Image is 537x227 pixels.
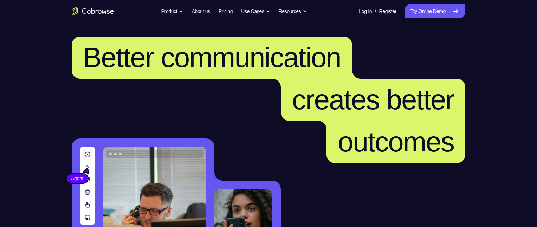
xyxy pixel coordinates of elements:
[338,126,454,157] span: outcomes
[67,175,88,182] span: Agent
[219,4,233,18] a: Pricing
[72,7,114,15] a: Go to the home page
[375,7,376,15] span: /
[292,84,454,115] span: creates better
[279,4,307,18] button: Resources
[83,42,341,73] span: Better communication
[192,4,210,18] a: About us
[379,4,396,18] a: Register
[241,4,270,18] button: Use Cases
[359,4,372,18] a: Log In
[405,4,465,18] a: Try Online Demo
[161,4,183,18] button: Product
